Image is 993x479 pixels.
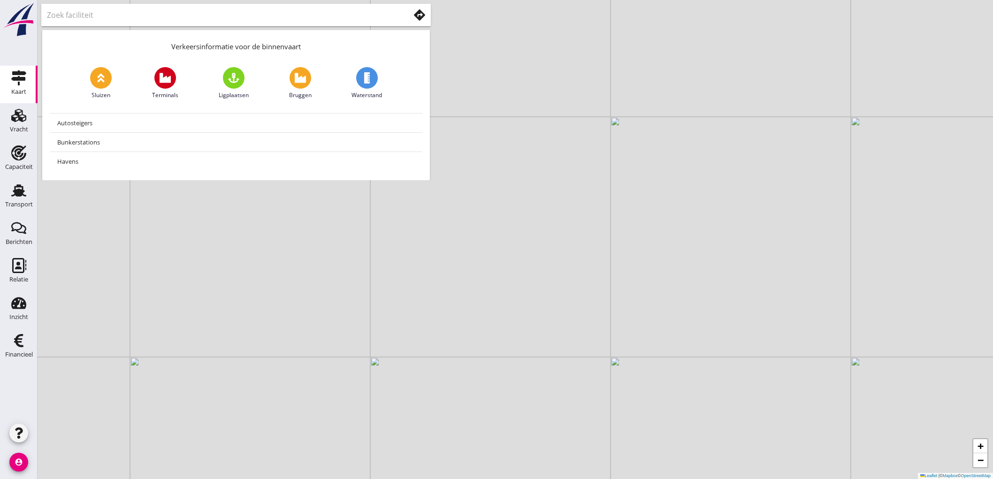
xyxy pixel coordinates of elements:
[973,439,987,453] a: Zoom in
[152,91,178,99] span: Terminals
[9,453,28,471] i: account_circle
[920,473,937,478] a: Leaflet
[57,156,415,167] div: Havens
[978,454,984,466] span: −
[973,453,987,467] a: Zoom out
[351,67,382,99] a: Waterstand
[219,91,249,99] span: Ligplaatsen
[978,440,984,452] span: +
[57,137,415,148] div: Bunkerstations
[10,126,28,132] div: Vracht
[289,67,312,99] a: Bruggen
[219,67,249,99] a: Ligplaatsen
[47,8,397,23] input: Zoek faciliteit
[2,2,36,37] img: logo-small.a267ee39.svg
[5,351,33,357] div: Financieel
[152,67,178,99] a: Terminals
[57,117,415,129] div: Autosteigers
[90,67,112,99] a: Sluizen
[9,314,28,320] div: Inzicht
[351,91,382,99] span: Waterstand
[961,473,991,478] a: OpenStreetMap
[289,91,312,99] span: Bruggen
[5,201,33,207] div: Transport
[9,276,28,282] div: Relatie
[943,473,958,478] a: Mapbox
[92,91,110,99] span: Sluizen
[6,239,32,245] div: Berichten
[42,30,430,60] div: Verkeersinformatie voor de binnenvaart
[5,164,33,170] div: Capaciteit
[11,89,26,95] div: Kaart
[918,473,993,479] div: © ©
